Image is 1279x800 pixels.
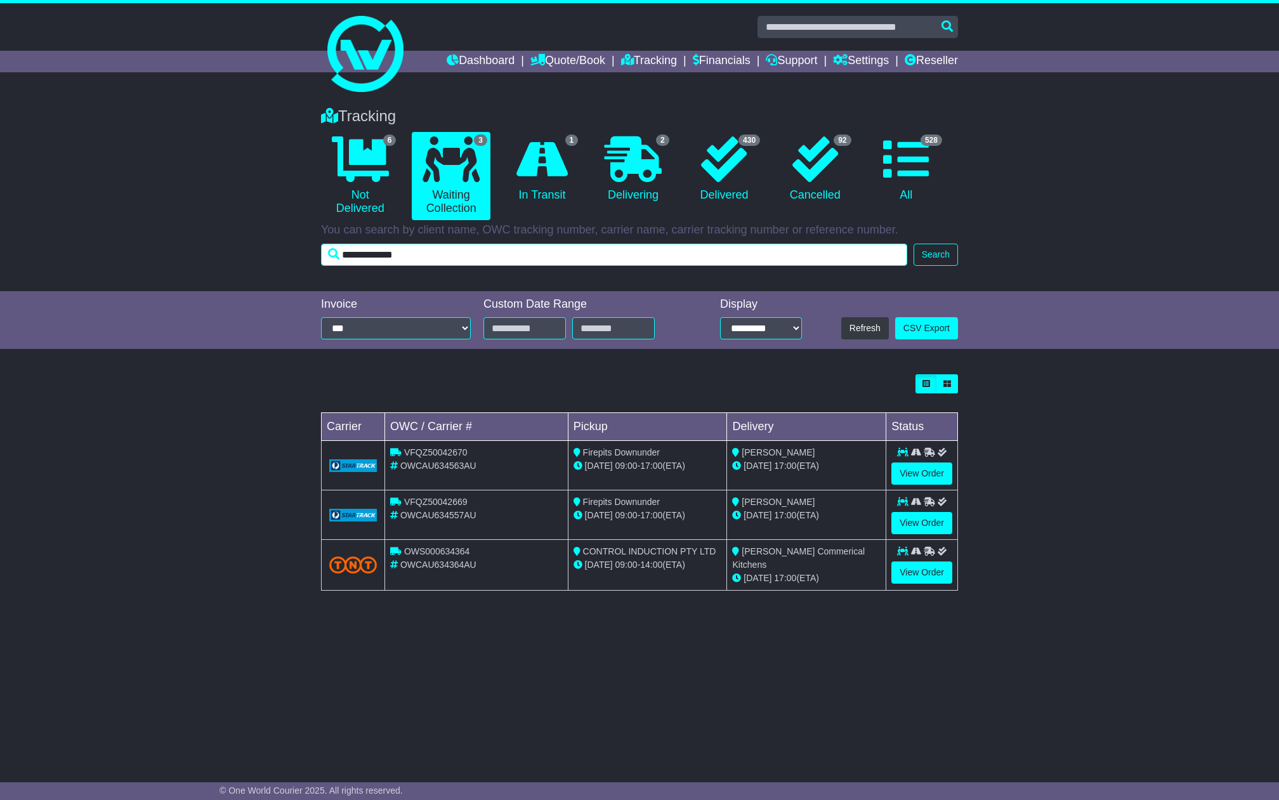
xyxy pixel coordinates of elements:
button: Search [914,244,958,266]
div: - (ETA) [574,509,722,522]
a: View Order [891,512,952,534]
a: Reseller [905,51,958,72]
a: 6 Not Delivered [321,132,399,220]
a: CSV Export [895,317,958,339]
span: 6 [383,134,397,146]
span: Firepits Downunder [583,447,660,457]
div: Custom Date Range [483,298,687,311]
div: Display [720,298,802,311]
span: 17:00 [774,461,796,471]
td: Pickup [568,413,727,441]
span: CONTROL INDUCTION PTY LTD [583,546,716,556]
a: Support [766,51,817,72]
span: 09:00 [615,510,638,520]
span: [PERSON_NAME] [742,447,815,457]
span: 17:00 [640,510,662,520]
span: OWS000634364 [404,546,470,556]
td: Delivery [727,413,886,441]
span: 2 [656,134,669,146]
td: Carrier [322,413,385,441]
span: 17:00 [774,573,796,583]
a: 1 In Transit [503,132,581,207]
span: OWCAU634563AU [400,461,476,471]
span: 17:00 [640,461,662,471]
span: Firepits Downunder [583,497,660,507]
span: VFQZ50042669 [404,497,468,507]
div: - (ETA) [574,558,722,572]
div: (ETA) [732,459,881,473]
img: GetCarrierServiceLogo [329,459,377,472]
div: - (ETA) [574,459,722,473]
span: [DATE] [585,560,613,570]
a: 528 All [867,132,945,207]
td: OWC / Carrier # [385,413,568,441]
span: [DATE] [585,461,613,471]
a: Tracking [621,51,677,72]
div: Invoice [321,298,471,311]
a: View Order [891,462,952,485]
span: 1 [565,134,579,146]
td: Status [886,413,958,441]
span: [PERSON_NAME] Commerical Kitchens [732,546,865,570]
span: [DATE] [744,510,771,520]
img: GetCarrierServiceLogo [329,509,377,521]
span: 14:00 [640,560,662,570]
a: 2 Delivering [594,132,672,207]
a: 3 Waiting Collection [412,132,490,220]
a: Quote/Book [530,51,605,72]
span: 17:00 [774,510,796,520]
img: TNT_Domestic.png [329,556,377,574]
a: Dashboard [447,51,515,72]
span: 09:00 [615,560,638,570]
span: OWCAU634364AU [400,560,476,570]
p: You can search by client name, OWC tracking number, carrier name, carrier tracking number or refe... [321,223,958,237]
div: (ETA) [732,509,881,522]
span: [DATE] [744,573,771,583]
span: VFQZ50042670 [404,447,468,457]
div: (ETA) [732,572,881,585]
a: 430 Delivered [685,132,763,207]
a: Settings [833,51,889,72]
span: 430 [738,134,760,146]
a: 92 Cancelled [776,132,854,207]
span: 3 [474,134,487,146]
span: OWCAU634557AU [400,510,476,520]
span: 92 [834,134,851,146]
span: 528 [921,134,942,146]
a: View Order [891,561,952,584]
span: 09:00 [615,461,638,471]
div: Tracking [315,107,964,126]
span: [DATE] [744,461,771,471]
a: Financials [693,51,751,72]
button: Refresh [841,317,889,339]
span: © One World Courier 2025. All rights reserved. [220,785,403,796]
span: [DATE] [585,510,613,520]
span: [PERSON_NAME] [742,497,815,507]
